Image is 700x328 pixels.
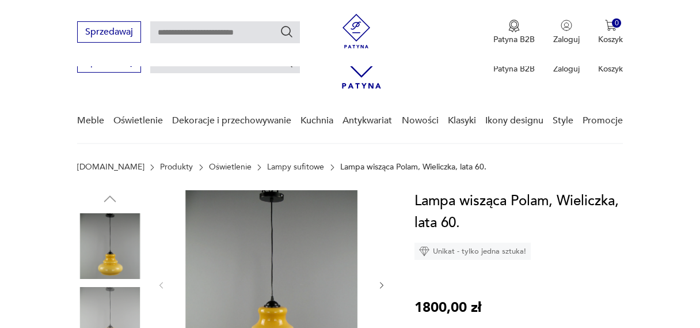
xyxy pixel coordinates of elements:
[300,99,333,143] a: Kuchnia
[280,25,294,39] button: Szukaj
[561,20,572,31] img: Ikonka użytkownika
[598,20,623,45] button: 0Koszyk
[402,99,439,143] a: Nowości
[339,14,374,48] img: Patyna - sklep z meblami i dekoracjami vintage
[493,20,535,45] button: Patyna B2B
[209,163,252,172] a: Oświetlenie
[267,163,324,172] a: Lampy sufitowe
[448,99,476,143] a: Klasyki
[77,59,141,67] a: Sprzedawaj
[340,163,486,172] p: Lampa wisząca Polam, Wieliczka, lata 60.
[553,34,580,45] p: Zaloguj
[583,99,623,143] a: Promocje
[77,163,144,172] a: [DOMAIN_NAME]
[113,99,163,143] a: Oświetlenie
[414,190,633,234] h1: Lampa wisząca Polam, Wieliczka, lata 60.
[77,29,141,37] a: Sprzedawaj
[493,20,535,45] a: Ikona medaluPatyna B2B
[77,99,104,143] a: Meble
[419,246,429,257] img: Ikona diamentu
[493,34,535,45] p: Patyna B2B
[553,63,580,74] p: Zaloguj
[414,243,531,260] div: Unikat - tylko jedna sztuka!
[493,63,535,74] p: Patyna B2B
[612,18,622,28] div: 0
[553,99,573,143] a: Style
[160,163,193,172] a: Produkty
[414,297,481,319] p: 1800,00 zł
[605,20,617,31] img: Ikona koszyka
[553,20,580,45] button: Zaloguj
[598,34,623,45] p: Koszyk
[343,99,392,143] a: Antykwariat
[598,63,623,74] p: Koszyk
[77,21,141,43] button: Sprzedawaj
[508,20,520,32] img: Ikona medalu
[485,99,543,143] a: Ikony designu
[77,213,143,279] img: Zdjęcie produktu Lampa wisząca Polam, Wieliczka, lata 60.
[172,99,291,143] a: Dekoracje i przechowywanie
